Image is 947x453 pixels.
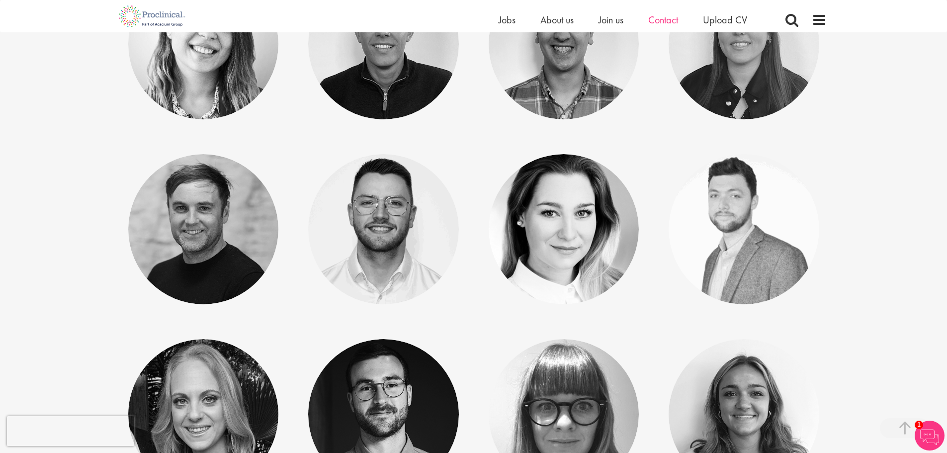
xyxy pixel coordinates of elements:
span: 1 [915,421,923,429]
a: Join us [599,13,623,26]
a: Upload CV [703,13,747,26]
a: Contact [648,13,678,26]
img: Chatbot [915,421,945,451]
a: About us [540,13,574,26]
iframe: reCAPTCHA [7,416,134,446]
a: Jobs [499,13,516,26]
